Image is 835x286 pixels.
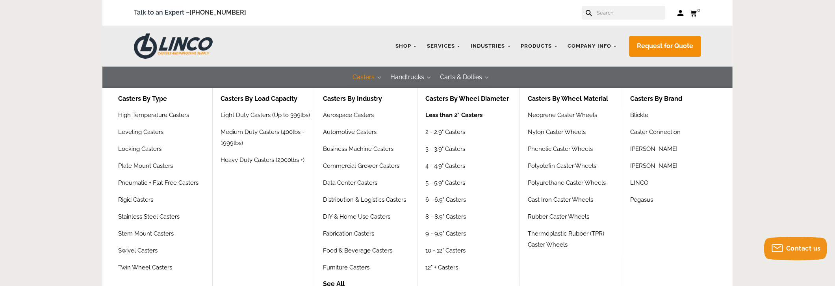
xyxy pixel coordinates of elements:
[189,9,246,16] a: [PHONE_NUMBER]
[517,39,562,54] a: Products
[596,6,665,20] input: Search
[383,67,432,88] button: Handtrucks
[564,39,621,54] a: Company Info
[629,36,701,57] a: Request for Quote
[134,7,246,18] span: Talk to an Expert –
[677,9,684,17] a: Log in
[764,237,827,260] button: Contact us
[134,33,213,59] img: LINCO CASTERS & INDUSTRIAL SUPPLY
[392,39,421,54] a: Shop
[467,39,515,54] a: Industries
[697,7,700,13] span: 0
[786,245,821,252] span: Contact us
[345,67,383,88] button: Casters
[423,39,465,54] a: Services
[432,67,490,88] button: Carts & Dollies
[690,8,701,18] a: 0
